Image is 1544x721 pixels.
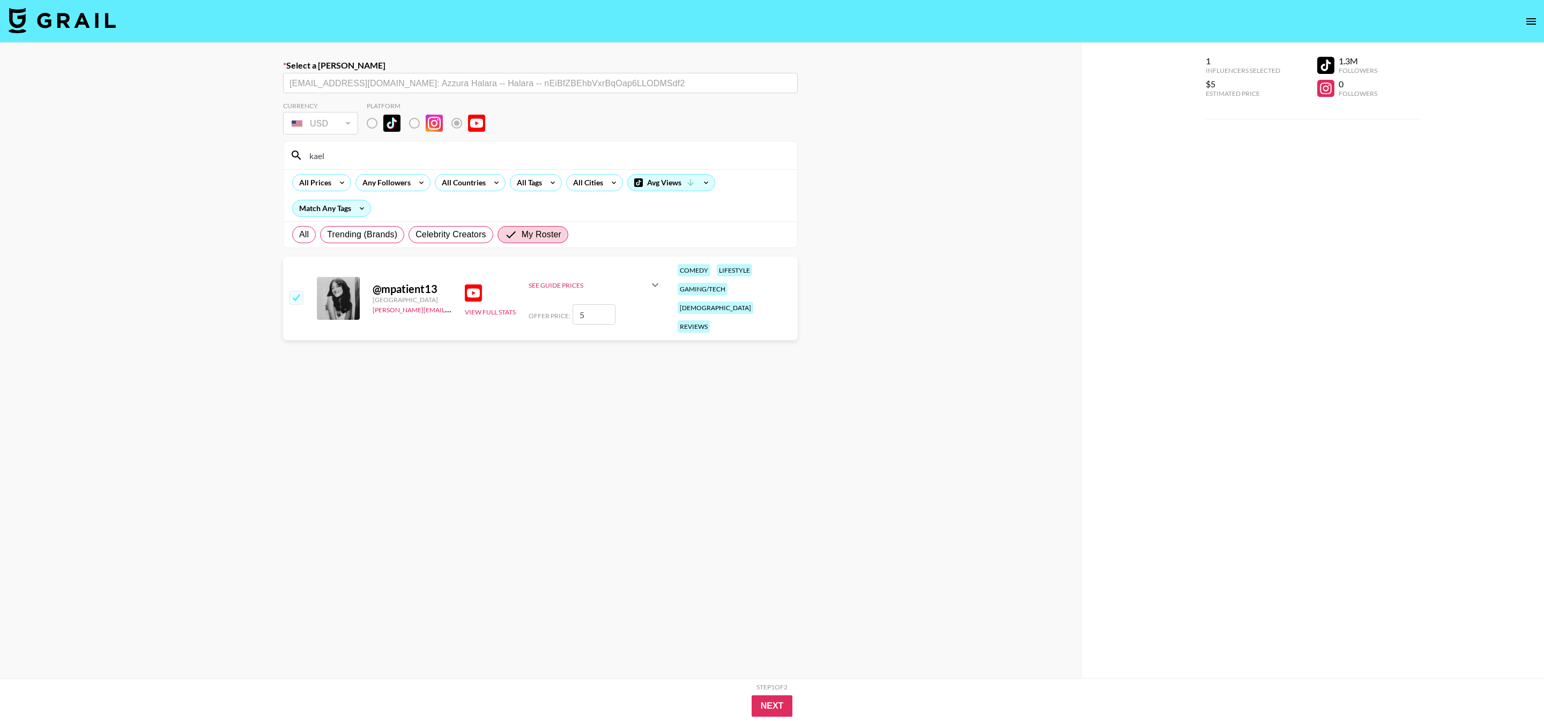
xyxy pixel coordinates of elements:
img: YouTube [468,115,485,132]
div: comedy [678,264,710,276]
div: reviews [678,320,710,333]
div: USD [285,114,356,133]
input: 6,500 [573,304,615,325]
div: Followers [1339,89,1377,97]
span: My Roster [522,228,561,241]
div: Remove selected talent to change your currency [283,110,358,137]
input: Search by User Name [303,147,791,164]
div: Avg Views [628,175,715,191]
button: View Full Stats [465,308,516,316]
div: Estimated Price [1206,89,1280,97]
img: YouTube [465,284,482,302]
a: [PERSON_NAME][EMAIL_ADDRESS][DOMAIN_NAME] [373,304,531,314]
div: All Prices [293,175,333,191]
img: Grail Talent [9,7,116,33]
span: Celebrity Creators [415,228,486,241]
div: Any Followers [356,175,413,191]
div: Platform [367,102,494,110]
div: All Cities [567,175,605,191]
label: Select a [PERSON_NAME] [283,60,798,71]
div: gaming/tech [678,283,728,295]
div: [GEOGRAPHIC_DATA] [373,296,452,304]
div: 1.3M [1339,56,1377,66]
span: Trending (Brands) [327,228,397,241]
img: Instagram [426,115,443,132]
div: 1 [1206,56,1280,66]
img: TikTok [383,115,400,132]
div: @ mpatient13 [373,282,452,296]
button: open drawer [1520,11,1542,32]
div: See Guide Prices [529,281,649,289]
div: Remove selected talent to change platforms [367,112,494,134]
div: All Tags [510,175,544,191]
div: Followers [1339,66,1377,74]
div: [DEMOGRAPHIC_DATA] [678,302,753,314]
div: Currency [283,102,358,110]
span: All [299,228,309,241]
div: $5 [1206,79,1280,89]
div: Influencers Selected [1206,66,1280,74]
div: See Guide Prices [529,272,662,298]
div: Step 1 of 2 [756,683,788,691]
div: 0 [1339,79,1377,89]
span: Offer Price: [529,312,570,320]
div: lifestyle [717,264,752,276]
button: Next [752,695,793,717]
div: All Countries [435,175,488,191]
div: Match Any Tags [293,200,370,216]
